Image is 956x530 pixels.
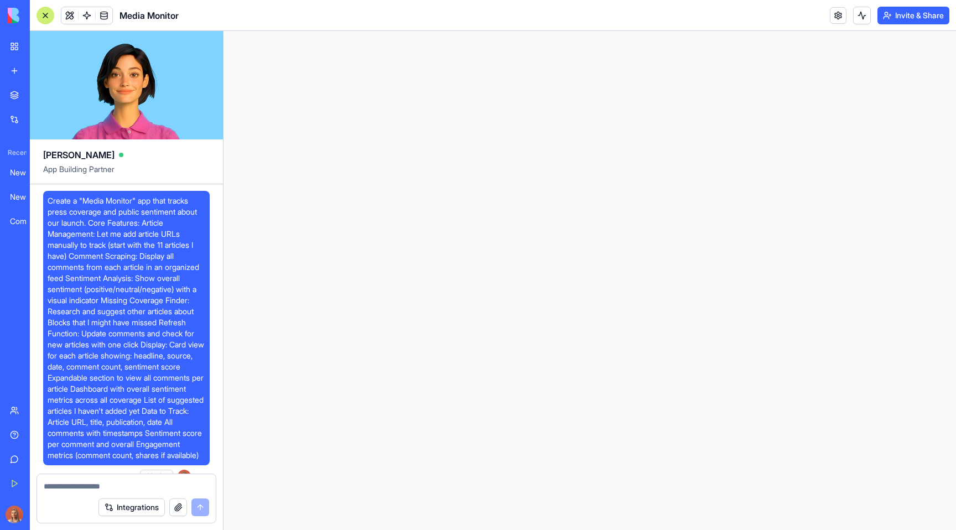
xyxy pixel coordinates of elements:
button: Integrations [98,498,165,516]
button: Undo [140,470,173,483]
button: Invite & Share [877,7,949,24]
div: Competitor Intelligence Hub [10,216,41,227]
span: App Building Partner [43,164,210,184]
div: New App [10,167,41,178]
span: Create a "Media Monitor" app that tracks press coverage and public sentiment about our launch. Co... [48,195,205,461]
a: New App [3,162,48,184]
img: logo [8,8,76,23]
img: Marina_gj5dtt.jpg [6,506,23,523]
span: 17:21 [195,472,210,481]
a: New App [3,186,48,208]
div: New App [10,191,41,202]
span: Media Monitor [119,9,179,22]
span: [PERSON_NAME] [43,148,115,162]
a: Competitor Intelligence Hub [3,210,48,232]
img: Marina_gj5dtt.jpg [178,470,191,483]
span: Recent [3,148,27,157]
